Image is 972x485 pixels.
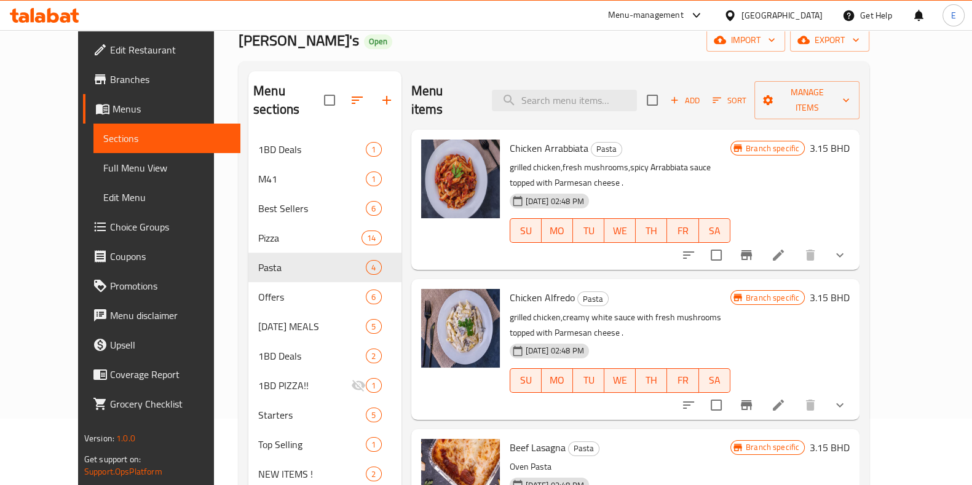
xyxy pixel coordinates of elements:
span: 6 [366,291,381,303]
span: Select to update [703,392,729,418]
span: import [716,33,775,48]
button: import [706,29,785,52]
div: items [366,349,381,363]
a: Edit menu item [771,398,786,412]
span: Branch specific [741,292,804,304]
a: Full Menu View [93,153,240,183]
div: Open [364,34,392,49]
h6: 3.15 BHD [810,439,850,456]
span: Best Sellers [258,201,366,216]
div: Best Sellers6 [248,194,401,223]
a: Grocery Checklist [83,389,240,419]
div: Pizza14 [248,223,401,253]
span: Open [364,36,392,47]
span: Branches [110,72,231,87]
span: Pasta [591,142,622,156]
button: delete [796,390,825,420]
span: Coverage Report [110,367,231,382]
h2: Menu sections [253,82,324,119]
div: M411 [248,164,401,194]
span: 5 [366,321,381,333]
span: Branch specific [741,143,804,154]
img: Chicken Alfredo [421,289,500,368]
span: 14 [362,232,381,244]
div: items [366,378,381,393]
p: grilled chicken,creamy white sauce with fresh mushrooms topped with Parmesan cheese . [510,310,730,341]
span: 1.0.0 [116,430,135,446]
span: [DATE] 02:48 PM [521,195,589,207]
button: show more [825,390,855,420]
a: Branches [83,65,240,94]
span: 4 [366,262,381,274]
span: Sort [713,93,746,108]
span: Menus [113,101,231,116]
span: Select section [639,87,665,113]
span: Offers [258,290,366,304]
span: NEW ITEMS ! [258,467,366,481]
div: 1BD PIZZA!!1 [248,371,401,400]
a: Edit Menu [93,183,240,212]
a: Upsell [83,330,240,360]
span: Promotions [110,278,231,293]
span: 1 [366,144,381,156]
span: Add [668,93,701,108]
button: Manage items [754,81,859,119]
span: Starters [258,408,366,422]
a: Choice Groups [83,212,240,242]
span: TU [578,222,599,240]
span: Sort items [705,91,754,110]
span: 6 [366,203,381,215]
span: FR [672,371,693,389]
button: WE [604,368,636,393]
span: Full Menu View [103,160,231,175]
div: items [366,437,381,452]
span: M41 [258,172,366,186]
span: E [951,9,956,22]
svg: Show Choices [832,398,847,412]
span: MO [547,371,568,389]
span: Pasta [569,441,599,455]
span: TH [641,222,662,240]
span: Manage items [764,85,850,116]
span: [DATE] MEALS [258,319,366,334]
div: Top Selling1 [248,430,401,459]
button: SA [699,368,730,393]
div: items [366,142,381,157]
img: Chicken Arrabbiata [421,140,500,218]
span: 5 [366,409,381,421]
button: WE [604,218,636,243]
button: TU [573,368,604,393]
a: Sections [93,124,240,153]
div: items [366,319,381,334]
span: SU [515,371,537,389]
span: 1BD Deals [258,349,366,363]
span: 2 [366,350,381,362]
span: Select to update [703,242,729,268]
span: Pasta [578,292,608,306]
div: 1BD Deals1 [248,135,401,164]
span: SA [704,371,725,389]
button: MO [542,218,573,243]
svg: Inactive section [351,378,366,393]
button: TH [636,368,667,393]
button: FR [667,218,698,243]
a: Coverage Report [83,360,240,389]
button: Branch-specific-item [732,390,761,420]
button: Add [665,91,705,110]
span: MO [547,222,568,240]
span: Edit Menu [103,190,231,205]
span: [PERSON_NAME]'s [239,26,359,54]
h6: 3.15 BHD [810,140,850,157]
div: Pasta [568,441,599,456]
span: Pasta [258,260,366,275]
button: TH [636,218,667,243]
span: Branch specific [741,441,804,453]
button: SU [510,218,542,243]
span: WE [609,371,631,389]
button: sort-choices [674,390,703,420]
div: Starters5 [248,400,401,430]
span: Top Selling [258,437,366,452]
a: Promotions [83,271,240,301]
